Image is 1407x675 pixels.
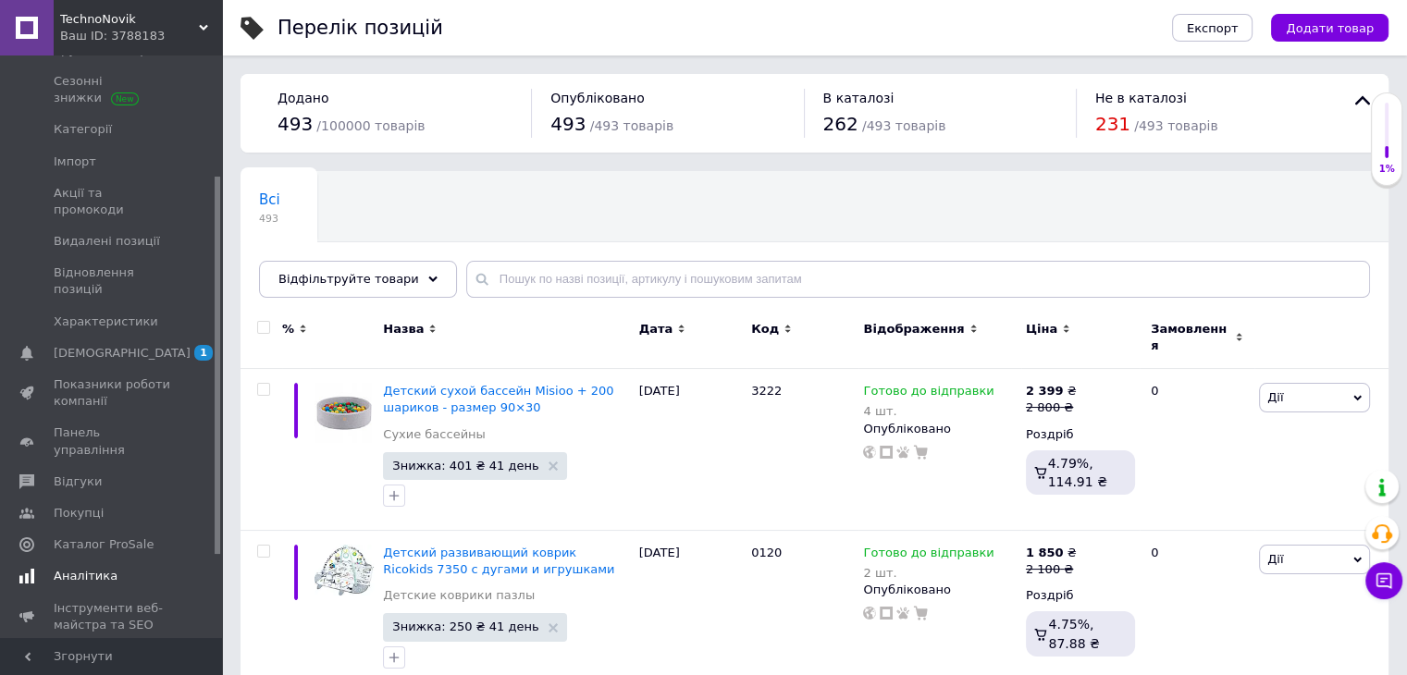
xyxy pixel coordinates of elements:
[278,272,419,286] span: Відфільтруйте товари
[60,11,199,28] span: TechnoNovik
[383,384,613,414] a: Детский сухой бассейн Misioo + 200 шариков - размер 90×30
[823,91,895,105] span: В каталозі
[1026,383,1077,399] div: ₴
[466,261,1370,298] input: Пошук по назві позиції, артикулу і пошуковим запитам
[863,404,994,418] div: 4 шт.
[1187,21,1239,35] span: Експорт
[863,582,1016,598] div: Опубліковано
[278,18,443,38] div: Перелік позицій
[259,212,280,226] span: 493
[635,369,747,531] div: [DATE]
[278,91,328,105] span: Додано
[54,345,191,362] span: [DEMOGRAPHIC_DATA]
[1172,14,1253,42] button: Експорт
[278,113,313,135] span: 493
[1267,552,1283,566] span: Дії
[862,118,945,133] span: / 493 товарів
[1026,321,1057,337] span: Ціна
[1095,113,1130,135] span: 231
[54,424,171,458] span: Панель управління
[316,118,425,133] span: / 100000 товарів
[863,566,994,580] div: 2 шт.
[1286,21,1374,35] span: Додати товар
[54,376,171,410] span: Показники роботи компанії
[54,600,171,633] span: Інструменти веб-майстра та SEO
[639,321,673,337] span: Дата
[1365,562,1402,599] button: Чат з покупцем
[1095,91,1187,105] span: Не в каталозі
[392,460,538,472] span: Знижка: 401 ₴ 41 день
[54,568,117,584] span: Аналітика
[1026,426,1135,443] div: Роздріб
[54,121,112,138] span: Категорії
[383,546,614,576] a: Детский развивающий коврик Ricokids 7350 с дугами и игрушками
[1026,384,1064,398] b: 2 399
[590,118,673,133] span: / 493 товарів
[54,505,104,522] span: Покупці
[1026,399,1077,416] div: 2 800 ₴
[1140,369,1254,531] div: 0
[550,91,645,105] span: Опубліковано
[54,473,102,490] span: Відгуки
[863,384,994,403] span: Готово до відправки
[1267,390,1283,404] span: Дії
[751,546,782,559] span: 0120
[54,233,160,250] span: Видалені позиції
[392,620,538,632] span: Знижка: 250 ₴ 41 день
[315,383,374,442] img: Детский сухой бассейн Misioo + 200 шариков - размер 90×30
[383,587,535,604] a: Детские коврики пазлы
[54,185,171,218] span: Акції та промокоди
[863,546,994,565] span: Готово до відправки
[1026,545,1077,561] div: ₴
[54,313,158,330] span: Характеристики
[751,384,782,398] span: 3222
[751,321,779,337] span: Код
[550,113,586,135] span: 493
[259,191,280,208] span: Всі
[54,153,96,170] span: Імпорт
[1372,163,1401,176] div: 1%
[1151,321,1230,354] span: Замовлення
[54,536,154,553] span: Каталог ProSale
[383,321,424,337] span: Назва
[383,426,486,443] a: Сухие бассейны
[1026,546,1064,559] b: 1 850
[54,264,171,298] span: Відновлення позицій
[1026,561,1077,578] div: 2 100 ₴
[1134,118,1217,133] span: / 493 товарів
[1271,14,1388,42] button: Додати товар
[863,321,964,337] span: Відображення
[315,545,374,595] img: Детский развивающий коврик Ricokids 7350 с дугами и игрушками
[60,28,222,44] div: Ваш ID: 3788183
[282,321,294,337] span: %
[823,113,858,135] span: 262
[1026,587,1135,604] div: Роздріб
[1048,617,1099,650] span: 4.75%, 87.88 ₴
[54,73,171,106] span: Сезонні знижки
[194,345,213,361] span: 1
[1048,456,1107,489] span: 4.79%, 114.91 ₴
[863,421,1016,437] div: Опубліковано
